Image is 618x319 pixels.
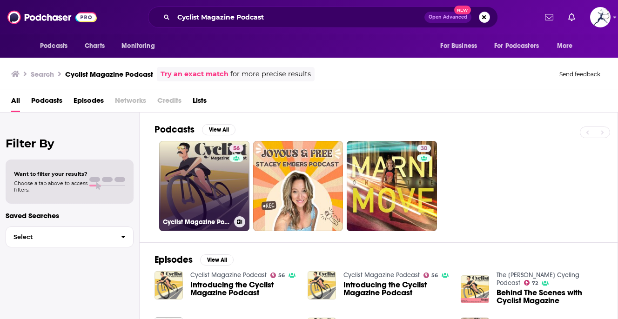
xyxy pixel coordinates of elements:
a: 72 [524,280,538,286]
a: EpisodesView All [154,254,234,266]
a: 56Cyclist Magazine Podcast [159,141,249,231]
h2: Episodes [154,254,193,266]
img: User Profile [590,7,611,27]
span: 72 [532,281,538,286]
button: View All [202,124,235,135]
span: Choose a tab above to access filters. [14,180,87,193]
img: Introducing the Cyclist Magazine Podcast [308,271,336,299]
button: open menu [434,37,489,55]
span: Want to filter your results? [14,171,87,177]
h3: Cyclist Magazine Podcast [163,218,230,226]
span: for more precise results [230,69,311,80]
span: 30 [421,144,427,153]
span: 56 [278,273,285,278]
a: Cyclist Magazine Podcast [343,271,420,279]
button: open menu [488,37,552,55]
a: Introducing the Cyclist Magazine Podcast [190,281,296,297]
a: Behind The Scenes with Cyclist Magazine [497,289,603,305]
img: Behind The Scenes with Cyclist Magazine [461,275,489,304]
a: Lists [193,93,207,112]
button: View All [200,254,234,266]
a: 56 [270,272,285,278]
button: open menu [551,37,584,55]
span: Monitoring [121,40,154,53]
button: open menu [34,37,80,55]
button: Send feedback [557,70,603,78]
a: Charts [79,37,110,55]
div: Search podcasts, credits, & more... [148,7,498,28]
button: Select [6,226,134,247]
a: The Roadman Cycling Podcast [497,271,579,287]
span: More [557,40,573,53]
input: Search podcasts, credits, & more... [174,10,424,25]
span: New [454,6,471,14]
a: Try an exact match [161,69,228,80]
a: Show notifications dropdown [541,9,557,25]
button: Open AdvancedNew [424,12,471,23]
span: Charts [85,40,105,53]
a: 56 [423,272,438,278]
a: PodcastsView All [154,124,235,135]
h2: Podcasts [154,124,195,135]
span: Select [6,234,114,240]
span: Logged in as BloomsburySpecialInterest [590,7,611,27]
button: Show profile menu [590,7,611,27]
span: For Podcasters [494,40,539,53]
span: For Business [440,40,477,53]
h2: Filter By [6,137,134,150]
h3: Search [31,70,54,79]
a: 56 [229,145,243,152]
a: Cyclist Magazine Podcast [190,271,267,279]
a: 30 [417,145,431,152]
button: open menu [115,37,167,55]
h3: Cyclist Magazine Podcast [65,70,153,79]
img: Introducing the Cyclist Magazine Podcast [154,271,183,299]
a: 30 [347,141,437,231]
p: Saved Searches [6,211,134,220]
span: Networks [115,93,146,112]
img: Podchaser - Follow, Share and Rate Podcasts [7,8,97,26]
span: Podcasts [40,40,67,53]
span: 56 [431,273,438,278]
span: Credits [157,93,181,112]
a: Show notifications dropdown [564,9,579,25]
span: Open Advanced [429,15,467,20]
a: Episodes [74,93,104,112]
span: 56 [233,144,240,153]
a: Introducing the Cyclist Magazine Podcast [343,281,450,297]
a: Podcasts [31,93,62,112]
a: All [11,93,20,112]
